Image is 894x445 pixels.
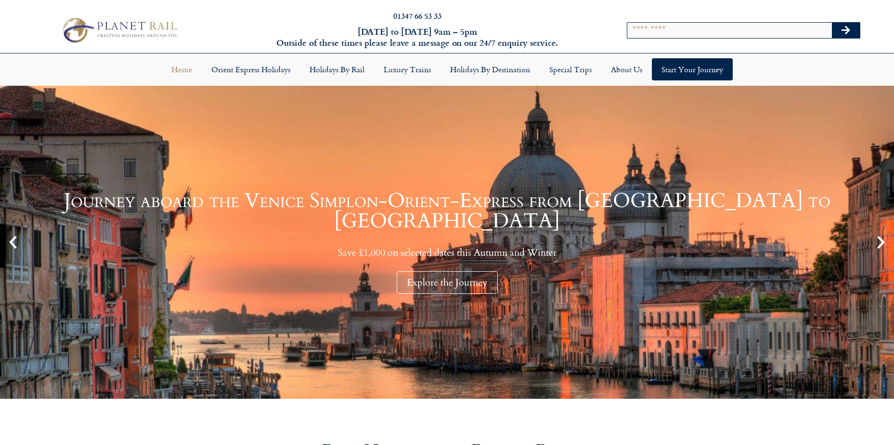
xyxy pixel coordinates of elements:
[202,58,300,80] a: Orient Express Holidays
[652,58,733,80] a: Start your Journey
[58,15,181,45] img: Planet Rail Train Holidays Logo
[374,58,441,80] a: Luxury Trains
[393,10,441,21] a: 01347 66 53 33
[5,234,21,250] div: Previous slide
[162,58,202,80] a: Home
[441,58,540,80] a: Holidays by Destination
[540,58,601,80] a: Special Trips
[241,26,594,49] h6: [DATE] to [DATE] 9am – 5pm Outside of these times please leave a message on our 24/7 enquiry serv...
[873,234,889,250] div: Next slide
[397,271,498,294] div: Explore the Journey
[24,191,870,231] h1: Journey aboard the Venice Simplon-Orient-Express from [GEOGRAPHIC_DATA] to [GEOGRAPHIC_DATA]
[601,58,652,80] a: About Us
[832,23,860,38] button: Search
[5,58,889,80] nav: Menu
[24,247,870,259] p: Save £1,000 on selected dates this Autumn and Winter
[300,58,374,80] a: Holidays by Rail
